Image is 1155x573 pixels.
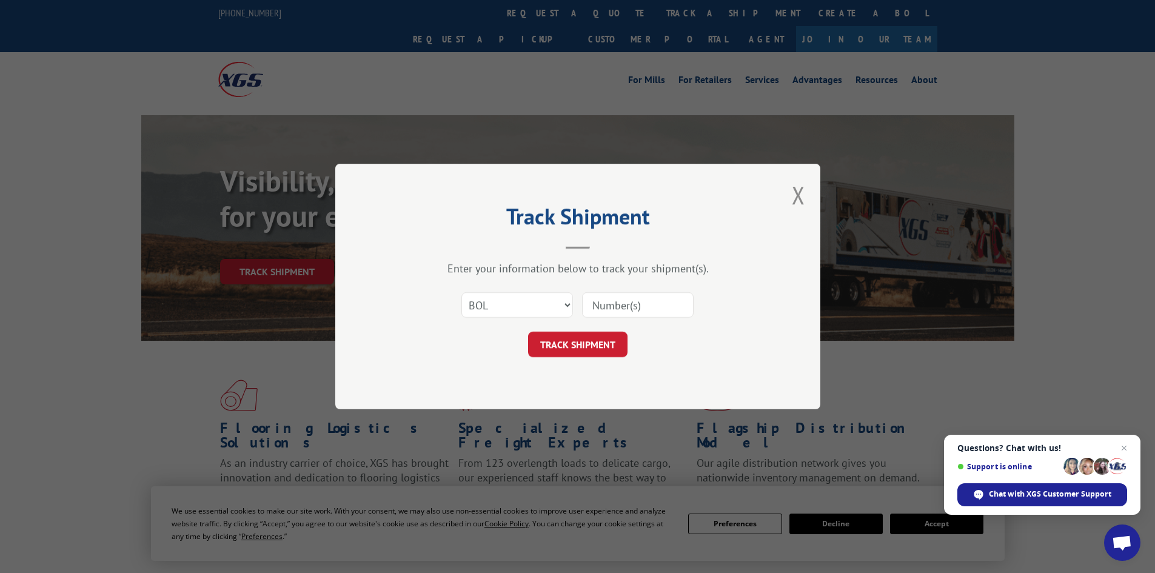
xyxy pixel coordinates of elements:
[957,462,1059,471] span: Support is online
[1117,441,1131,455] span: Close chat
[957,443,1127,453] span: Questions? Chat with us!
[582,292,694,318] input: Number(s)
[528,332,628,357] button: TRACK SHIPMENT
[792,179,805,211] button: Close modal
[989,489,1111,500] span: Chat with XGS Customer Support
[1104,524,1140,561] div: Open chat
[396,261,760,275] div: Enter your information below to track your shipment(s).
[957,483,1127,506] div: Chat with XGS Customer Support
[396,208,760,231] h2: Track Shipment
